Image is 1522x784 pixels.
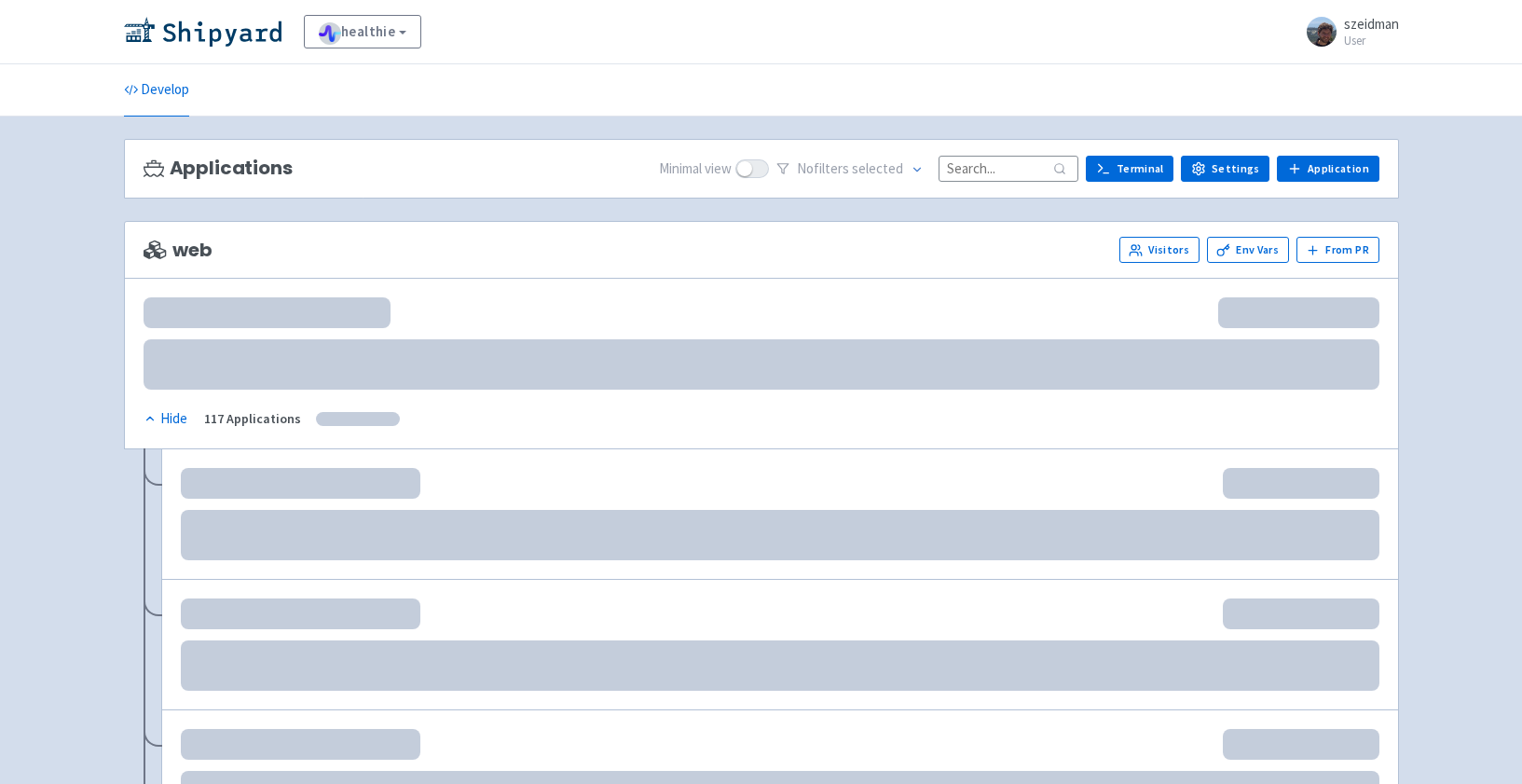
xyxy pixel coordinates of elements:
a: Env Vars [1207,237,1289,263]
a: Visitors [1119,237,1200,263]
button: Hide [144,408,189,430]
span: No filter s [797,158,903,180]
button: From PR [1296,237,1379,263]
div: 117 Applications [204,408,301,430]
a: healthie [304,15,422,48]
a: Settings [1181,156,1269,182]
span: web [144,240,213,261]
a: szeidman User [1296,17,1399,47]
span: szeidman [1344,15,1399,33]
a: Terminal [1086,156,1173,182]
a: Application [1277,156,1378,182]
input: Search... [939,156,1078,181]
h3: Applications [144,158,293,179]
span: Minimal view [659,158,732,180]
div: Hide [144,408,187,430]
img: Shipyard logo [124,17,281,47]
a: Develop [124,64,189,117]
span: selected [852,159,903,177]
small: User [1344,34,1399,47]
